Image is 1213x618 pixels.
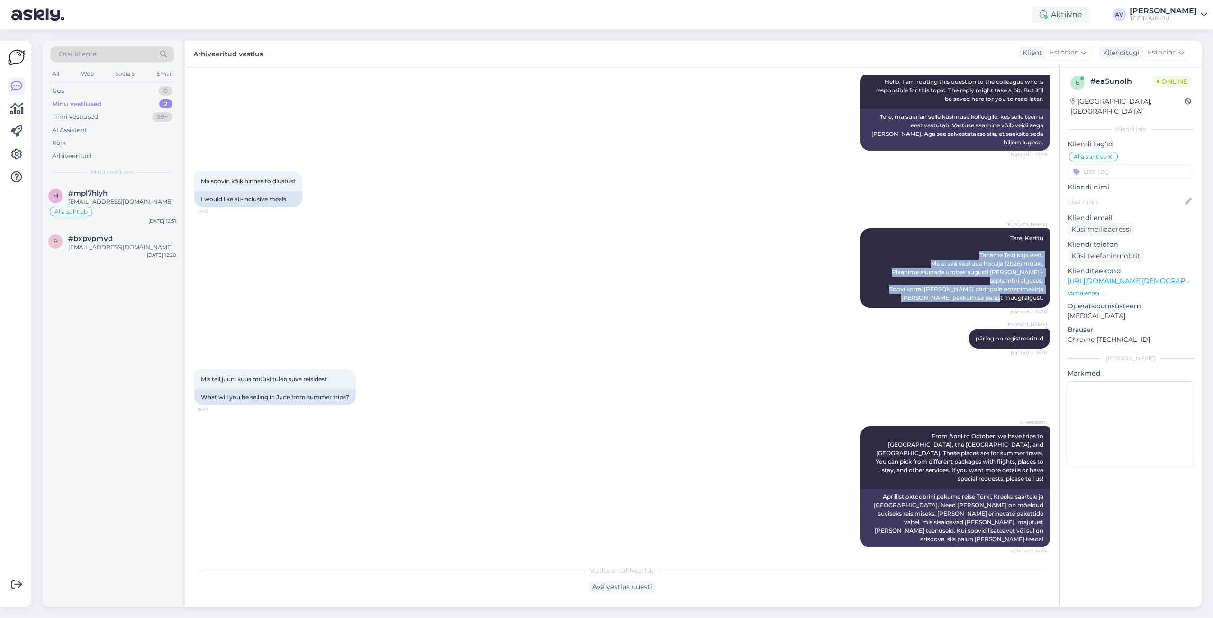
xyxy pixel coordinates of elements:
p: [MEDICAL_DATA] [1068,311,1194,321]
span: #mpl7hlyh [68,189,108,197]
div: Arhiveeritud [52,152,91,161]
div: Klient [1019,48,1042,58]
span: Alla suhtleb [54,209,88,215]
span: 13:41 [197,208,233,215]
span: Nähtud ✓ 15:45 [1010,548,1047,555]
p: Kliendi tag'id [1068,139,1194,149]
span: [PERSON_NAME] [1006,321,1047,328]
div: Kõik [52,138,66,148]
div: Aprillist oktoobrini pakume reise Türki, Kreeka saartele ja [GEOGRAPHIC_DATA]. Need [PERSON_NAME]... [860,489,1050,547]
img: Askly Logo [8,48,26,66]
div: All [50,68,61,80]
div: Aktiivne [1032,6,1090,23]
div: [EMAIL_ADDRESS][DOMAIN_NAME] [68,197,176,206]
span: [PERSON_NAME] [1006,221,1047,228]
span: From April to October, we have trips to [GEOGRAPHIC_DATA], the [GEOGRAPHIC_DATA], and [GEOGRAPHIC... [876,432,1045,482]
span: Minu vestlused [91,168,134,177]
span: AI Assistent [1012,419,1047,426]
span: Nähtud ✓ 13:29 [1011,151,1047,158]
div: Klienditugi [1099,48,1140,58]
span: Hello, I am routing this question to the colleague who is responsible for this topic. The reply m... [875,78,1045,102]
p: Klienditeekond [1068,266,1194,276]
span: Online [1153,76,1191,87]
div: Tere, ma suunan selle küsimuse kolleegile, kes selle teema eest vastutab. Vastuse saamine võib ve... [860,109,1050,151]
div: Socials [113,68,136,80]
span: Estonian [1050,47,1079,58]
div: [PERSON_NAME] [1130,7,1197,15]
div: I would like all-inclusive meals. [194,191,302,207]
p: Chrome [TECHNICAL_ID] [1068,335,1194,345]
div: Tiimi vestlused [52,112,99,122]
div: Ava vestlus uuesti [588,581,656,593]
span: Mis teil juuni kuus müüki tuleb suve reisidest [201,376,327,383]
span: #bxpvpmvd [68,234,113,243]
div: What will you be selling in June from summer trips? [194,389,356,405]
span: Estonian [1148,47,1177,58]
div: # ea5unolh [1090,76,1153,87]
span: Otsi kliente [59,49,97,59]
div: [GEOGRAPHIC_DATA], [GEOGRAPHIC_DATA] [1070,97,1185,116]
div: Minu vestlused [52,99,101,109]
div: Uus [52,86,64,96]
div: [DATE] 12:31 [148,217,176,224]
div: Email [154,68,174,80]
input: Lisa nimi [1068,197,1183,207]
div: [PERSON_NAME] [1068,354,1194,363]
span: 15:45 [197,406,233,413]
p: Vaata edasi ... [1068,289,1194,297]
span: Nähtud ✓ 14:10 [1011,308,1047,315]
div: 0 [159,86,172,96]
span: päring on registreeritud [976,335,1043,342]
span: e [1076,79,1079,86]
div: Küsi telefoninumbrit [1068,250,1144,262]
label: Arhiveeritud vestlus [193,46,263,59]
input: Lisa tag [1068,164,1194,179]
span: m [53,192,58,199]
div: Küsi meiliaadressi [1068,223,1135,236]
p: Kliendi telefon [1068,240,1194,250]
div: TEZ TOUR OÜ [1130,15,1197,22]
div: 2 [159,99,172,109]
p: Märkmed [1068,368,1194,378]
a: [PERSON_NAME]TEZ TOUR OÜ [1130,7,1207,22]
div: 99+ [152,112,172,122]
span: Vestlus on arhiveeritud [590,566,655,575]
div: [EMAIL_ADDRESS][DOMAIN_NAME] [68,243,176,251]
p: Operatsioonisüsteem [1068,301,1194,311]
span: Alla suhtleb [1074,154,1107,160]
div: Kliendi info [1068,125,1194,134]
p: Kliendi email [1068,213,1194,223]
div: AV [1113,8,1126,21]
p: Brauser [1068,325,1194,335]
span: Nähtud ✓ 14:10 [1011,349,1047,356]
div: Web [79,68,96,80]
span: Ma soovin kõik hinnas toidlustust [201,178,296,185]
p: Kliendi nimi [1068,182,1194,192]
span: b [54,238,58,245]
div: AI Assistent [52,125,87,135]
div: [DATE] 12:20 [147,251,176,259]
